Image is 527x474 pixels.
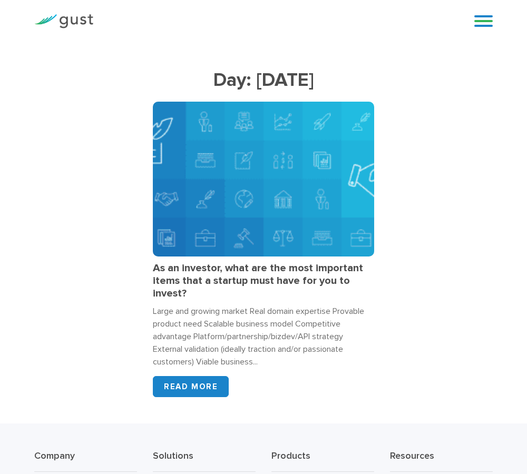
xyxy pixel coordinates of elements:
[153,376,229,397] a: Read More
[271,450,374,472] h3: Products
[34,68,493,91] h1: Day: [DATE]
[153,262,363,300] a: As an investor, what are the most important items that a startup must have for you to invest?
[153,450,256,472] h3: Solutions
[34,450,137,472] h3: Company
[153,102,374,256] img: What Are Contracts 445793d0c238315dfbb0ef2084ad3e07d48488b1f03a8df2f6092f7f229c495d
[390,450,493,472] h3: Resources
[153,305,374,368] div: Large and growing market Real domain expertise Provable product need Scalable business model Comp...
[34,14,93,28] img: Gust Logo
